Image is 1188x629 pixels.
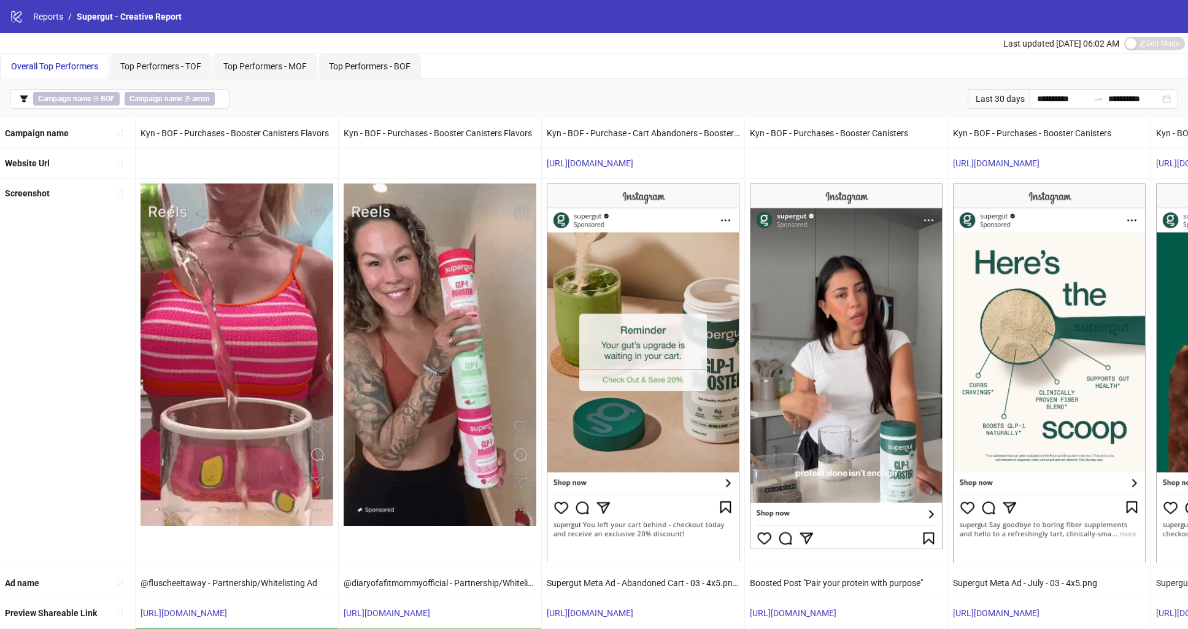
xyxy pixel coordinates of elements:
a: [URL][DOMAIN_NAME] [953,158,1039,168]
a: [URL][DOMAIN_NAME] [344,608,430,618]
li: / [68,10,72,23]
img: Screenshot 120231816101750029 [141,183,333,526]
b: Campaign name [5,128,69,138]
div: Last 30 days [968,89,1030,109]
b: Ad name [5,578,39,588]
span: to [1093,94,1103,104]
span: sort-ascending [116,189,125,198]
button: Campaign name ∋ BOFCampaign name ∌ amzn [10,89,229,109]
a: [URL][DOMAIN_NAME] [953,608,1039,618]
span: ∋ [33,92,120,106]
span: sort-ascending [116,578,125,587]
span: ∌ [125,92,215,106]
b: BOF [101,95,115,103]
b: amzn [192,95,210,103]
div: Kyn - BOF - Purchases - Booster Canisters [948,118,1151,148]
div: @diaryofafitmommyofficial - Partnership/Whitelisting Ad [339,568,541,598]
span: Top Performers - TOF [120,61,201,71]
img: Screenshot 120231738670080029 [953,183,1146,562]
span: Supergut - Creative Report [77,12,182,21]
a: [URL][DOMAIN_NAME] [141,608,227,618]
span: sort-ascending [116,129,125,137]
div: Supergut Meta Ad - Abandoned Cart - 03 - 4x5.png - Copy [542,568,744,598]
img: Screenshot 120230675857970029 [547,183,739,562]
span: Last updated [DATE] 06:02 AM [1003,39,1119,48]
div: Kyn - BOF - Purchases - Booster Canisters [745,118,947,148]
img: Screenshot 120231744912640029 [750,183,943,549]
div: Kyn - BOF - Purchase - Cart Abandoners - Booster Canister [542,118,744,148]
b: Website Url [5,158,50,168]
a: Reports [31,10,66,23]
span: swap-right [1093,94,1103,104]
a: [URL][DOMAIN_NAME] [547,158,633,168]
div: Kyn - BOF - Purchases - Booster Canisters Flavors [339,118,541,148]
img: Screenshot 120231815897940029 [344,183,536,526]
span: Top Performers - MOF [223,61,307,71]
b: Screenshot [5,188,50,198]
span: Top Performers - BOF [329,61,411,71]
span: filter [20,95,28,103]
b: Campaign name [129,95,182,103]
div: Supergut Meta Ad - July - 03 - 4x5.png [948,568,1151,598]
span: Overall Top Performers [11,61,98,71]
span: sort-ascending [116,608,125,617]
div: Kyn - BOF - Purchases - Booster Canisters Flavors [136,118,338,148]
div: @fluscheeitaway - Partnership/Whitelisting Ad [136,568,338,598]
b: Campaign name [38,95,91,103]
div: Boosted Post "Pair your protein with purpose" [745,568,947,598]
b: Preview Shareable Link [5,608,97,618]
a: [URL][DOMAIN_NAME] [547,608,633,618]
a: [URL][DOMAIN_NAME] [750,608,836,618]
span: sort-ascending [116,159,125,168]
